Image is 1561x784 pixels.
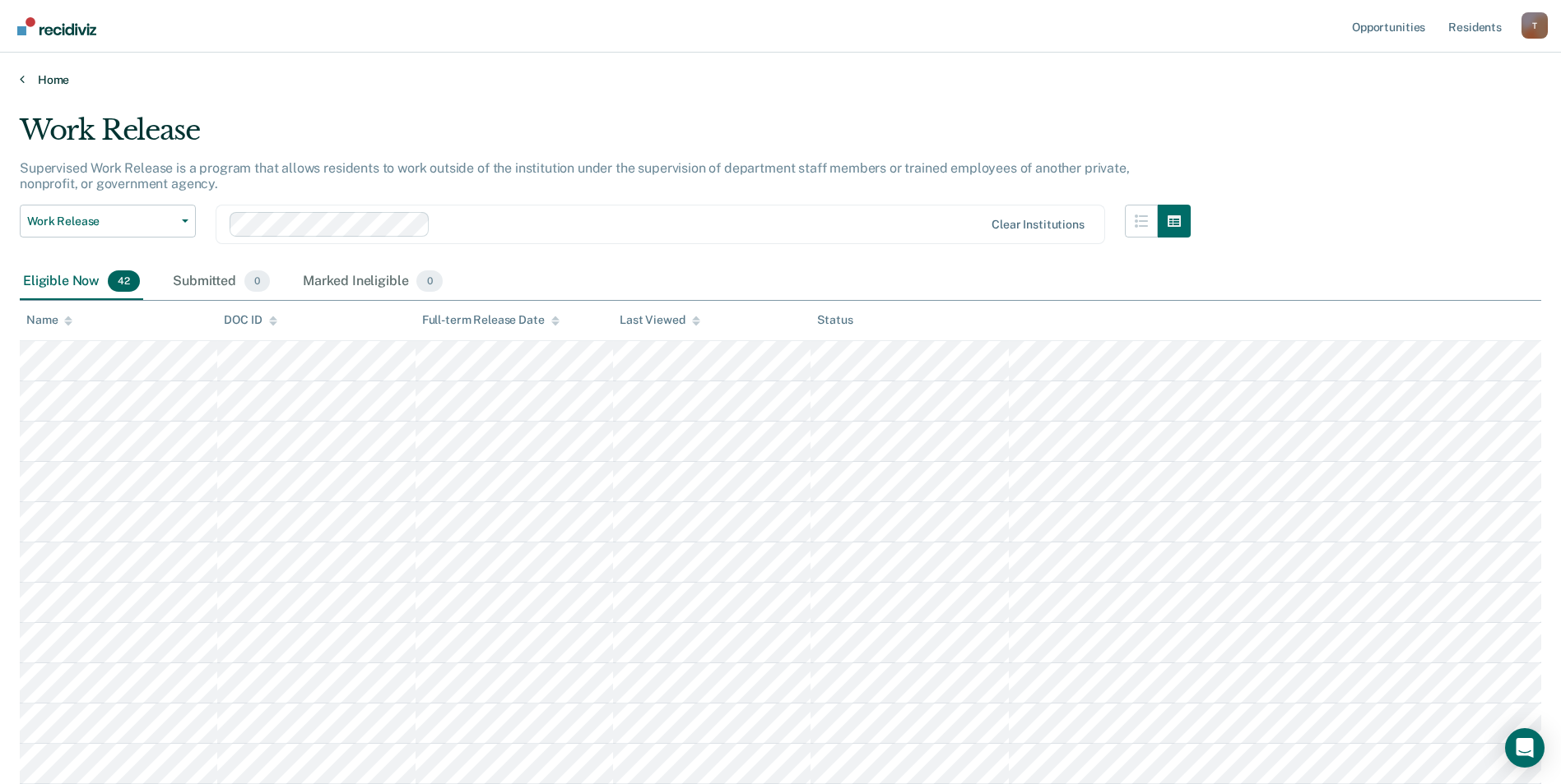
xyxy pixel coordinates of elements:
[20,205,196,238] button: Work Release
[20,113,1191,160] div: Work Release
[170,264,273,300] div: Submitted0
[1522,12,1548,39] button: Profile dropdown button
[20,160,1130,191] p: Supervised Work Release is a program that allows residents to work outside of the institution und...
[422,313,560,327] div: Full-term Release Date
[20,264,143,300] div: Eligible Now42
[416,270,442,292] span: 0
[620,313,699,327] div: Last Viewed
[817,313,853,327] div: Status
[108,270,140,292] span: 42
[992,218,1085,232] div: Clear institutions
[1505,728,1545,768] div: Open Intercom Messenger
[224,313,276,327] div: DOC ID
[1522,12,1548,39] div: T
[17,17,96,35] img: Recidiviz
[27,214,175,228] span: Work Release
[244,270,270,292] span: 0
[26,313,72,327] div: Name
[20,72,1541,87] a: Home
[300,264,446,300] div: Marked Ineligible0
